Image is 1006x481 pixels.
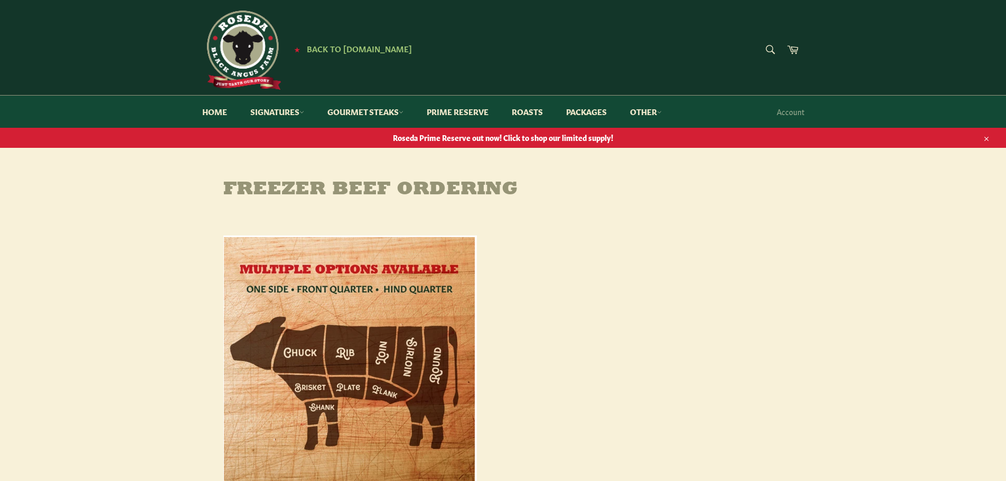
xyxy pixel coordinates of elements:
a: Home [192,96,238,128]
a: Account [772,96,810,127]
a: Packages [556,96,617,128]
h1: Freezer Beef Ordering [202,180,804,201]
a: Signatures [240,96,315,128]
a: Gourmet Steaks [317,96,414,128]
span: Back to [DOMAIN_NAME] [307,43,412,54]
a: Other [619,96,672,128]
img: Roseda Beef [202,11,281,90]
span: ★ [294,45,300,53]
a: ★ Back to [DOMAIN_NAME] [289,45,412,53]
a: Prime Reserve [416,96,499,128]
a: Roasts [501,96,553,128]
